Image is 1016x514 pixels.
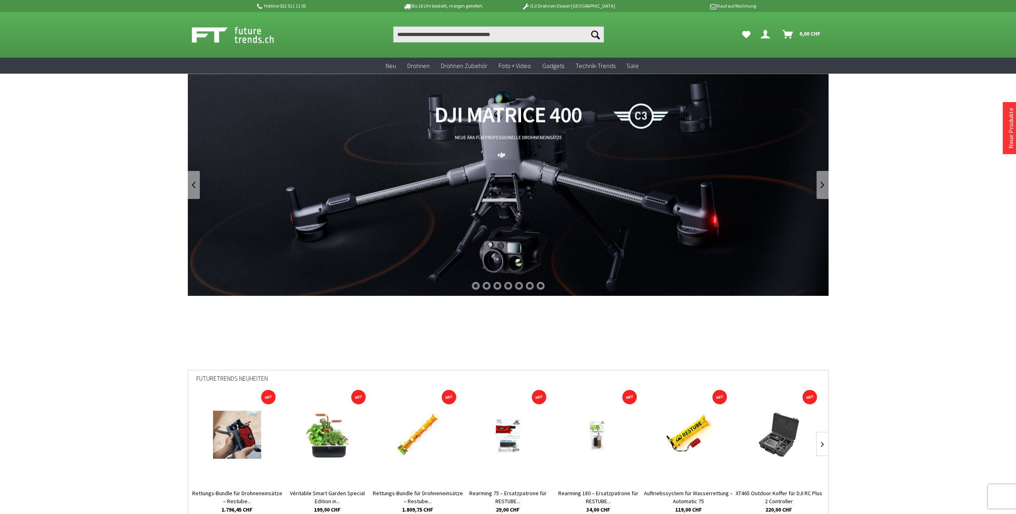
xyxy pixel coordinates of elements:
[738,26,754,42] a: Meine Favoriten
[314,506,341,514] span: 199,00 CHF
[664,411,712,459] img: Auftriebssystem für Wasserrettung – Automatic 75
[799,27,821,40] span: 0,00 CHF
[213,411,261,459] img: Rettungs-Bundle für Drohneneinsätze – Restube Automatic 75 + AD4 Abwurfsystem
[627,62,639,70] span: Sale
[515,282,523,290] div: 5
[824,489,914,505] a: Auftriebssystem für Wasserrettung – Automatic 180
[221,506,253,514] span: 1.796,45 CHF
[463,489,553,505] a: Rearming 75 – Ersatzpatrone für RESTUBE...
[575,62,616,70] span: Technik-Trends
[256,1,381,11] p: Hotline 032 511 11 03
[675,506,702,514] span: 119,00 CHF
[755,411,803,459] img: XT465 Outdoor Koffer für DJI RC Plus 2 Controller
[765,506,792,514] span: 220,00 CHF
[586,506,610,514] span: 34,00 CHF
[537,282,545,290] div: 7
[472,282,480,290] div: 1
[621,58,644,74] a: Sale
[1007,108,1015,149] a: Neue Produkte
[372,489,463,505] a: Rettungs-Bundle für Drohneneinsätze – Restube...
[734,489,824,505] a: XT465 Outdoor Koffer für DJI RC Plus 2 Controller
[779,26,825,42] a: Warenkorb
[484,411,532,459] img: Rearming 75 – Ersatzpatrone für RESTUBE Automatic 75
[435,58,493,74] a: Drohnen Zubehör
[282,489,372,505] a: Véritable Smart Garden Special Edition in...
[192,25,292,45] img: Shop Futuretrends - zur Startseite wechseln
[407,62,430,70] span: Drohnen
[499,62,531,70] span: Foto + Video
[402,506,433,514] span: 1.809,75 CHF
[504,282,512,290] div: 4
[496,506,520,514] span: 29,00 CHF
[386,62,396,70] span: Neu
[758,26,776,42] a: Dein Konto
[570,58,621,74] a: Technik-Trends
[381,1,506,11] p: Bis 16 Uhr bestellt, morgen geliefert.
[196,370,820,392] div: Futuretrends Neuheiten
[402,58,435,74] a: Drohnen
[644,489,734,505] a: Auftriebssystem für Wasserrettung – Automatic 75
[493,58,537,74] a: Foto + Video
[394,411,442,459] img: Rettungs-Bundle für Drohneneinsätze – Restube Automatic 180 + AD4 Abwurfsystem
[192,489,282,505] a: Rettungs-Bundle für Drohneneinsätze – Restube...
[574,411,622,459] img: Rearming 180 – Ersatzpatrone für RESTUBE Automatic PRO
[393,26,604,42] input: Produkt, Marke, Kategorie, EAN, Artikelnummer…
[304,411,352,459] img: Véritable Smart Garden Special Edition in Schwarz/Kupfer
[188,74,829,296] a: DJI Matrice 400
[553,489,643,505] a: Rearming 180 – Ersatzpatrone für RESTUBE...
[537,58,570,74] a: Gadgets
[493,282,501,290] div: 3
[526,282,534,290] div: 6
[483,282,491,290] div: 2
[542,62,564,70] span: Gadgets
[631,1,756,11] p: Kauf auf Rechnung
[587,26,604,42] button: Suchen
[380,58,402,74] a: Neu
[506,1,631,11] p: DJI Drohnen Dealer [GEOGRAPHIC_DATA]
[441,62,487,70] span: Drohnen Zubehör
